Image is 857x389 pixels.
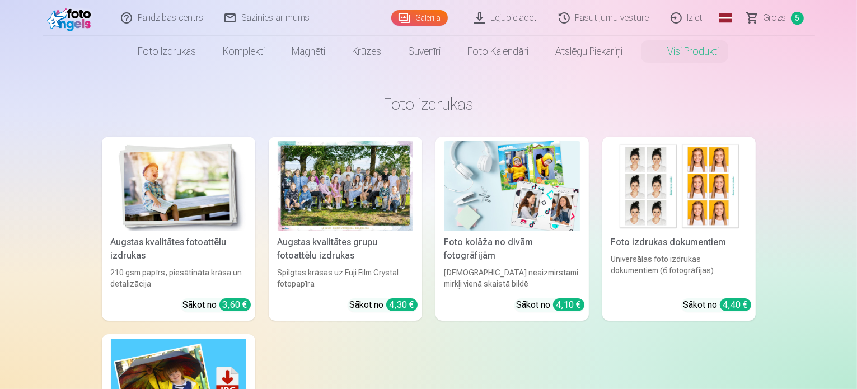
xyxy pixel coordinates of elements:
a: Visi produkti [636,36,733,67]
a: Suvenīri [395,36,455,67]
div: Augstas kvalitātes grupu fotoattēlu izdrukas [273,236,418,263]
div: Foto kolāža no divām fotogrāfijām [440,236,584,263]
div: Universālas foto izdrukas dokumentiem (6 fotogrāfijas) [607,254,751,289]
div: Foto izdrukas dokumentiem [607,236,751,249]
a: Foto kalendāri [455,36,542,67]
img: Foto kolāža no divām fotogrāfijām [444,141,580,231]
img: Foto izdrukas dokumentiem [611,141,747,231]
div: 4,10 € [553,298,584,311]
div: 4,40 € [720,298,751,311]
div: Augstas kvalitātes fotoattēlu izdrukas [106,236,251,263]
a: Magnēti [279,36,339,67]
div: Sākot no [183,298,251,312]
a: Komplekti [210,36,279,67]
a: Atslēgu piekariņi [542,36,636,67]
div: Sākot no [350,298,418,312]
span: Grozs [764,11,786,25]
a: Augstas kvalitātes grupu fotoattēlu izdrukasSpilgtas krāsas uz Fuji Film Crystal fotopapīraSākot ... [269,137,422,321]
a: Galerija [391,10,448,26]
div: 3,60 € [219,298,251,311]
a: Foto kolāža no divām fotogrāfijāmFoto kolāža no divām fotogrāfijām[DEMOGRAPHIC_DATA] neaizmirstam... [435,137,589,321]
a: Augstas kvalitātes fotoattēlu izdrukasAugstas kvalitātes fotoattēlu izdrukas210 gsm papīrs, piesā... [102,137,255,321]
a: Krūzes [339,36,395,67]
span: 5 [791,12,804,25]
a: Foto izdrukas dokumentiemFoto izdrukas dokumentiemUniversālas foto izdrukas dokumentiem (6 fotogr... [602,137,756,321]
h3: Foto izdrukas [111,94,747,114]
div: Sākot no [517,298,584,312]
a: Foto izdrukas [125,36,210,67]
div: [DEMOGRAPHIC_DATA] neaizmirstami mirkļi vienā skaistā bildē [440,267,584,289]
div: Sākot no [683,298,751,312]
div: Spilgtas krāsas uz Fuji Film Crystal fotopapīra [273,267,418,289]
img: Augstas kvalitātes fotoattēlu izdrukas [111,141,246,231]
div: 210 gsm papīrs, piesātināta krāsa un detalizācija [106,267,251,289]
div: 4,30 € [386,298,418,311]
img: /fa1 [47,4,95,31]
